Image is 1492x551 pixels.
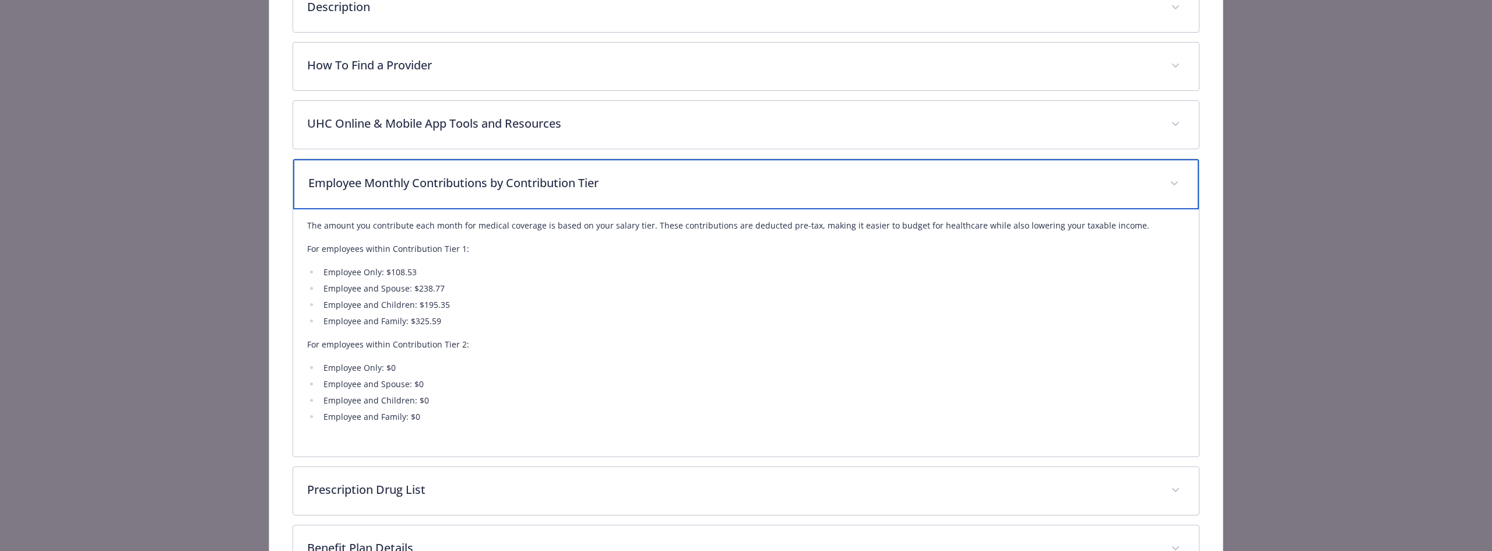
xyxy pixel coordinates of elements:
[307,481,1157,499] p: Prescription Drug List
[320,361,1185,375] li: Employee Only: $0
[307,57,1157,74] p: How To Find a Provider
[320,377,1185,391] li: Employee and Spouse: $0
[308,174,1156,192] p: Employee Monthly Contributions by Contribution Tier
[293,101,1199,149] div: UHC Online & Mobile App Tools and Resources
[320,265,1185,279] li: Employee Only: $108.53
[307,115,1157,132] p: UHC Online & Mobile App Tools and Resources
[320,410,1185,424] li: Employee and Family: $0
[293,209,1199,457] div: Employee Monthly Contributions by Contribution Tier
[307,219,1185,233] p: The amount you contribute each month for medical coverage is based on your salary tier. These con...
[293,467,1199,515] div: Prescription Drug List
[307,242,1185,256] p: For employees within Contribution Tier 1:
[307,338,1185,352] p: For employees within Contribution Tier 2:
[320,314,1185,328] li: Employee and Family: $325.59
[293,43,1199,90] div: How To Find a Provider
[320,298,1185,312] li: Employee and Children: $195.35
[320,394,1185,408] li: Employee and Children: $0
[293,159,1199,209] div: Employee Monthly Contributions by Contribution Tier
[320,282,1185,296] li: Employee and Spouse: $238.77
